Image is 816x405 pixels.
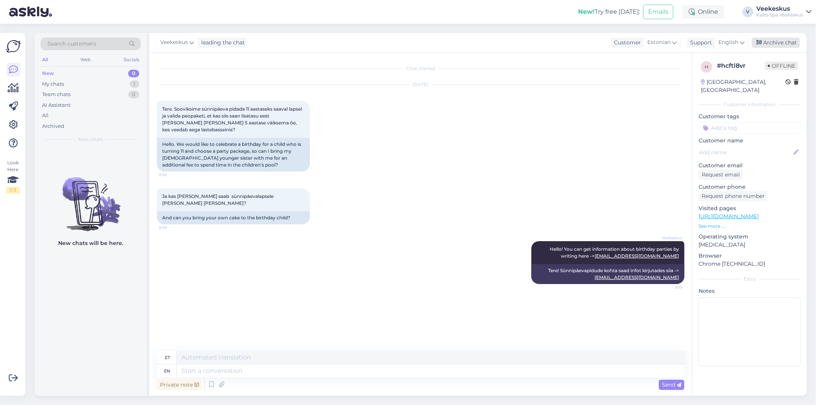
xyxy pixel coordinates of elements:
div: All [42,112,49,119]
span: h [705,64,709,70]
div: [GEOGRAPHIC_DATA], [GEOGRAPHIC_DATA] [701,78,785,94]
span: Send [662,381,681,388]
div: Extra [699,276,801,283]
p: Browser [699,252,801,260]
div: leading the chat [198,39,245,47]
p: See more ... [699,223,801,230]
div: Veekeskus [756,6,803,12]
div: en [165,364,171,377]
span: Tere. Sooviksime sünnipäeva pidada 11 aastaseks saaval lapsel ja valida peopaketi, et kas siis sa... [162,106,303,132]
div: Socials [122,55,141,65]
span: Veekeskus [653,235,682,241]
a: [EMAIL_ADDRESS][DOMAIN_NAME] [594,253,679,259]
a: [URL][DOMAIN_NAME] [699,213,759,220]
img: Askly Logo [6,39,21,54]
img: No chats [34,163,147,232]
p: Customer phone [699,183,801,191]
a: [EMAIL_ADDRESS][DOMAIN_NAME] [594,274,679,280]
div: et [165,351,170,364]
span: Estonian [647,38,671,47]
div: Hello. We would like to celebrate a birthday for a child who is turning 11 and choose a party pac... [157,138,310,171]
div: Private note [157,380,202,390]
span: Search customers [47,40,96,48]
div: Archive chat [752,38,800,48]
span: Offline [765,62,798,70]
div: 0 [128,70,139,77]
div: Request email [699,170,743,180]
div: Customer [611,39,641,47]
div: Customer information [699,101,801,108]
p: Customer email [699,162,801,170]
div: Request phone number [699,191,768,201]
div: V [743,7,753,17]
p: Customer tags [699,113,801,121]
p: Operating system [699,233,801,241]
p: Visited pages [699,204,801,212]
span: Ja kas [PERSON_NAME] saab sünnipäevalapsele [PERSON_NAME] [PERSON_NAME]? [162,193,275,206]
button: Emails [643,5,673,19]
p: Notes [699,287,801,295]
a: VeekeskusKales Spa Veekeskus [756,6,811,18]
div: And can you bring your own cake to the birthday child? [157,211,310,224]
span: English [718,38,738,47]
input: Add name [699,148,792,157]
span: 6:59 [159,225,188,230]
span: New chats [78,136,103,143]
div: Look Here [6,159,20,194]
span: 6:58 [159,172,188,178]
div: Kales Spa Veekeskus [756,12,803,18]
div: New [42,70,54,77]
div: Support [687,39,712,47]
div: Tere! Sünnipäevapidude kohta saad infot kirjutades siia -> [531,264,684,284]
div: Chat started [157,65,684,72]
div: 1 [130,80,139,88]
div: 0 [128,91,139,98]
p: [MEDICAL_DATA] [699,241,801,249]
div: Online [682,5,724,19]
div: Archived [42,122,64,130]
div: [DATE] [157,81,684,88]
p: Chrome [TECHNICAL_ID] [699,260,801,268]
div: AI Assistant [42,101,70,109]
div: 1 / 3 [6,187,20,194]
div: Team chats [42,91,70,98]
div: # hcftl8vr [717,61,765,70]
b: New! [578,8,594,15]
span: Veekeskus [160,38,188,47]
div: All [41,55,49,65]
p: Customer name [699,137,801,145]
span: Hello! You can get information about birthday parties by writing here -> [550,246,680,259]
div: My chats [42,80,64,88]
div: Try free [DATE]: [578,7,640,16]
span: 8:15 [653,284,682,290]
input: Add a tag [699,122,801,134]
div: Web [79,55,93,65]
p: New chats will be here. [58,239,123,247]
